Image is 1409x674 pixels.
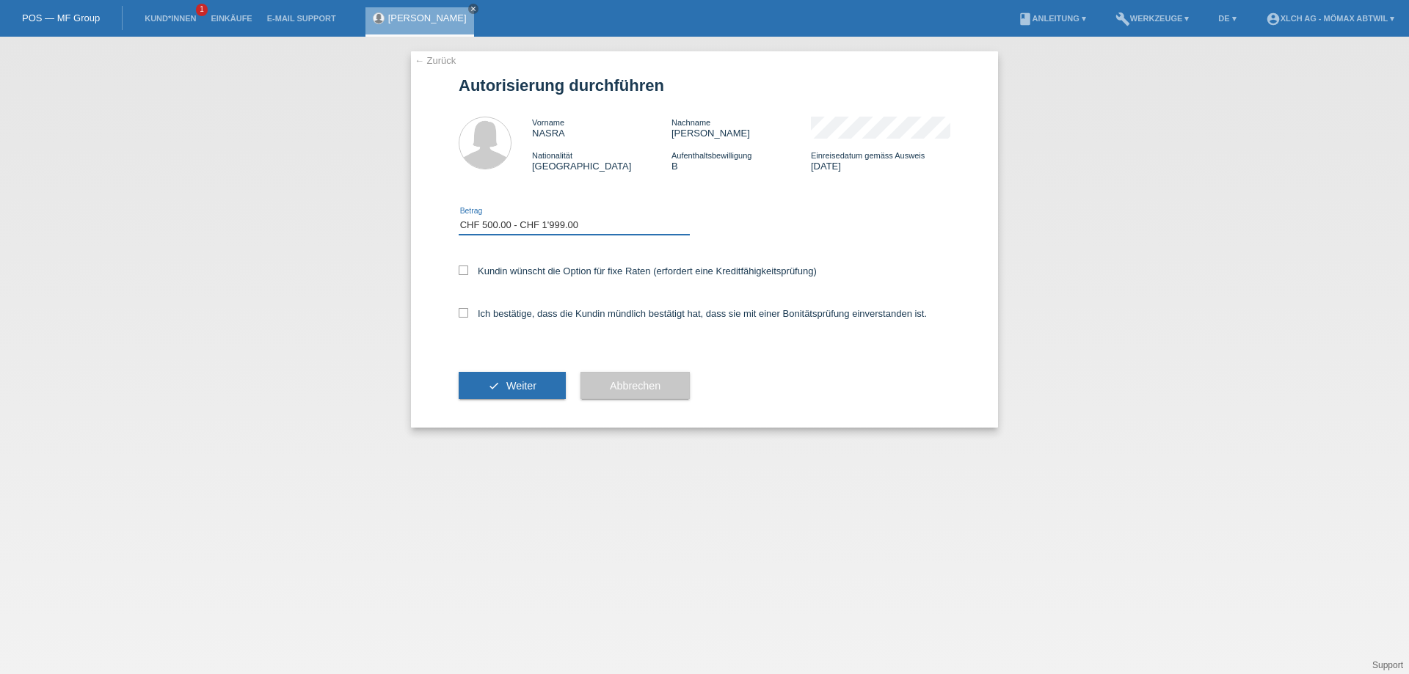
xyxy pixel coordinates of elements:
[1266,12,1281,26] i: account_circle
[137,14,203,23] a: Kund*innen
[470,5,477,12] i: close
[610,380,660,392] span: Abbrechen
[22,12,100,23] a: POS — MF Group
[671,151,751,160] span: Aufenthaltsbewilligung
[468,4,478,14] a: close
[532,150,671,172] div: [GEOGRAPHIC_DATA]
[415,55,456,66] a: ← Zurück
[532,117,671,139] div: NASRA
[1211,14,1243,23] a: DE ▾
[671,118,710,127] span: Nachname
[459,372,566,400] button: check Weiter
[459,76,950,95] h1: Autorisierung durchführen
[1115,12,1130,26] i: build
[1372,660,1403,670] a: Support
[1011,14,1093,23] a: bookAnleitung ▾
[532,151,572,160] span: Nationalität
[671,150,811,172] div: B
[388,12,467,23] a: [PERSON_NAME]
[488,380,500,392] i: check
[1259,14,1402,23] a: account_circleXLCH AG - Mömax Abtwil ▾
[1108,14,1197,23] a: buildWerkzeuge ▾
[1018,12,1033,26] i: book
[506,380,536,392] span: Weiter
[811,150,950,172] div: [DATE]
[459,265,817,276] label: Kundin wünscht die Option für fixe Raten (erfordert eine Kreditfähigkeitsprüfung)
[260,14,343,23] a: E-Mail Support
[532,118,564,127] span: Vorname
[811,151,925,160] span: Einreisedatum gemäss Ausweis
[459,308,927,319] label: Ich bestätige, dass die Kundin mündlich bestätigt hat, dass sie mit einer Bonitätsprüfung einvers...
[196,4,208,16] span: 1
[203,14,259,23] a: Einkäufe
[671,117,811,139] div: [PERSON_NAME]
[580,372,690,400] button: Abbrechen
